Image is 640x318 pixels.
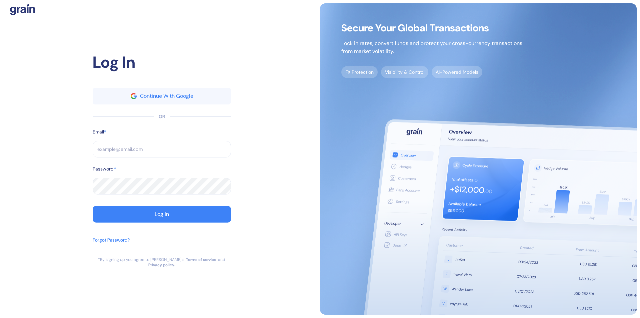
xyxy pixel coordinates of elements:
[10,3,35,15] img: logo
[93,141,231,157] input: example@email.com
[218,257,225,262] div: and
[148,262,175,268] a: Privacy policy.
[341,25,522,31] span: Secure Your Global Transactions
[159,113,165,120] div: OR
[131,93,137,99] img: google
[341,66,378,78] span: FX Protection
[98,257,184,262] div: *By signing up you agree to [PERSON_NAME]’s
[93,233,130,257] button: Forgot Password?
[93,88,231,104] button: googleContinue With Google
[93,128,104,135] label: Email
[341,39,522,55] p: Lock in rates, convert funds and protect your cross-currency transactions from market volatility.
[93,237,130,244] div: Forgot Password?
[432,66,482,78] span: AI-Powered Models
[381,66,428,78] span: Visibility & Control
[93,166,114,173] label: Password
[140,93,193,99] div: Continue With Google
[93,50,231,74] div: Log In
[186,257,216,262] a: Terms of service
[93,206,231,223] button: Log In
[155,212,169,217] div: Log In
[320,3,637,315] img: signup-main-image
